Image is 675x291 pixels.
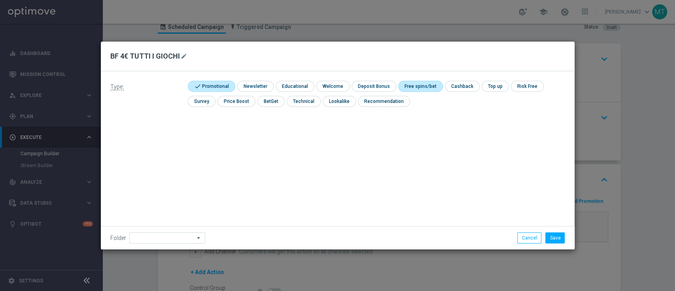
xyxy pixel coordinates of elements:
button: mode_edit [180,51,190,61]
button: Save [545,232,565,243]
button: Cancel [517,232,541,243]
i: mode_edit [181,53,187,59]
label: Folder [110,235,126,242]
span: Type: [110,84,124,90]
i: arrow_drop_down [195,233,203,243]
h2: BF 4€ TUTTI I GIOCHI [110,51,180,61]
